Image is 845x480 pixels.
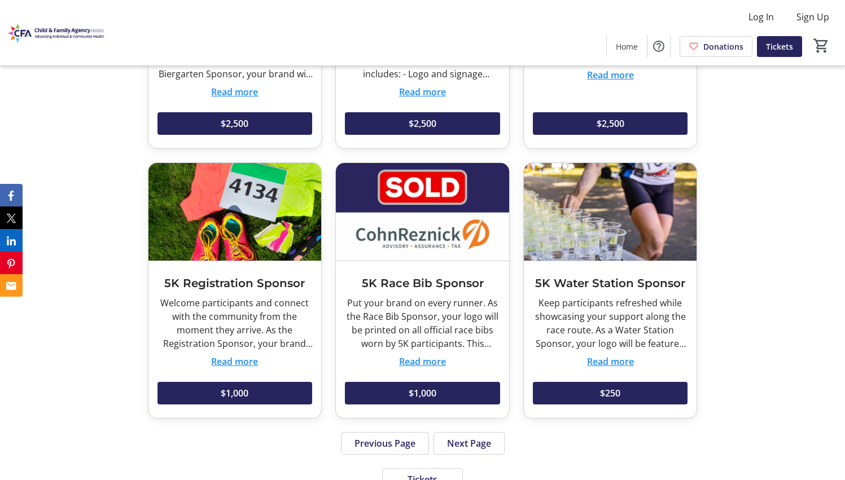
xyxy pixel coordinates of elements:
[533,112,688,135] button: $2,500
[757,36,802,57] a: Tickets
[211,85,258,99] button: Read more
[399,355,446,368] button: Read more
[533,275,688,292] h3: 5K Water Station Sponsor
[533,382,688,404] button: $250
[739,8,783,26] button: Log In
[587,68,634,82] button: Read more
[157,275,313,292] h3: 5K Registration Sponsor
[345,112,500,135] button: $2,500
[597,117,624,130] span: $2,500
[796,10,829,24] span: Sign Up
[703,41,743,52] span: Donations
[399,85,446,99] button: Read more
[221,386,248,400] span: $1,000
[587,355,634,368] button: Read more
[524,163,697,260] img: 5K Water Station Sponsor
[748,10,774,24] span: Log In
[647,35,670,58] button: Help
[211,355,258,368] button: Read more
[787,8,838,26] button: Sign Up
[221,117,248,130] span: $2,500
[447,437,491,450] span: Next Page
[811,36,831,56] button: Cart
[157,296,313,350] div: Welcome participants and connect with the community from the moment they arrive. As the Registrat...
[354,437,415,450] span: Previous Page
[157,112,313,135] button: $2,500
[345,275,500,292] h3: 5K Race Bib Sponsor
[409,386,436,400] span: $1,000
[345,382,500,404] button: $1,000
[607,36,647,57] a: Home
[341,432,429,455] button: Previous Page
[157,382,313,404] button: $1,000
[680,36,752,57] a: Donations
[345,296,500,350] div: Put your brand on every runner. As the Race Bib Sponsor, your logo will be printed on all officia...
[148,163,322,260] img: 5K Registration Sponsor
[600,386,620,400] span: $250
[409,117,436,130] span: $2,500
[533,296,688,350] div: Keep participants refreshed while showcasing your support along the race route. As a Water Statio...
[766,41,793,52] span: Tickets
[336,163,509,260] img: 5K Race Bib Sponsor
[7,5,107,61] img: Child and Family Agency (CFA)'s Logo
[434,432,505,455] button: Next Page
[616,41,638,52] span: Home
